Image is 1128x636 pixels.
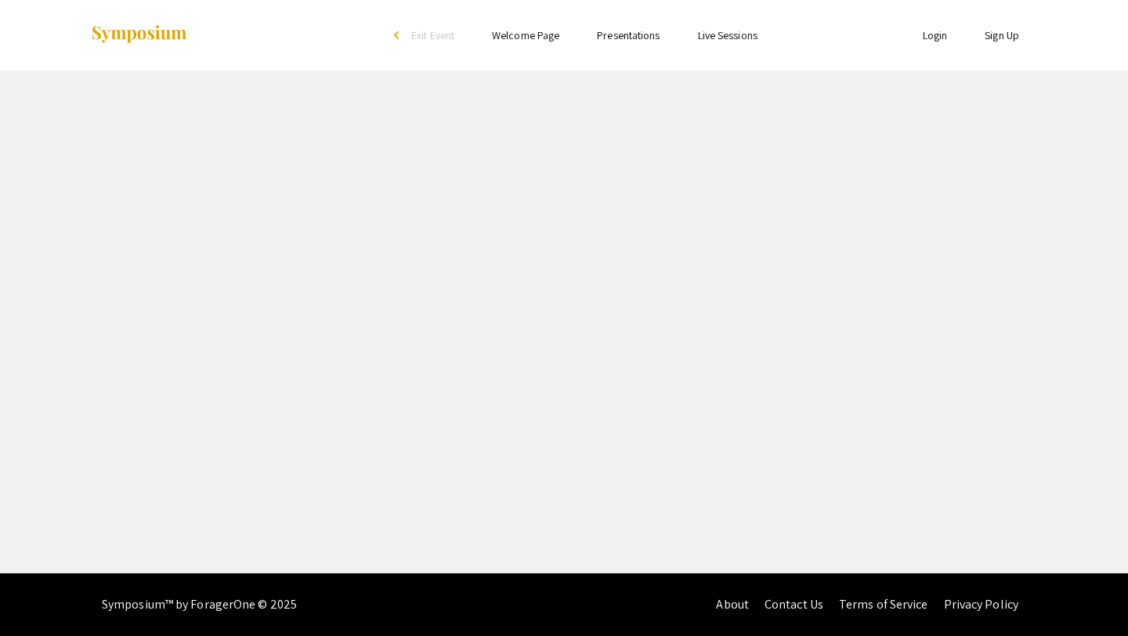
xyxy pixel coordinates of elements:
a: Login [923,28,948,42]
a: Terms of Service [839,596,928,613]
a: Sign Up [985,28,1019,42]
img: Symposium by ForagerOne [90,24,188,45]
a: Welcome Page [492,28,559,42]
div: Symposium™ by ForagerOne © 2025 [102,573,297,636]
a: Presentations [597,28,660,42]
div: arrow_back_ios [394,31,403,40]
a: Contact Us [765,596,823,613]
a: About [716,596,749,613]
a: Privacy Policy [944,596,1018,613]
a: Live Sessions [698,28,757,42]
span: Exit Event [411,28,454,42]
